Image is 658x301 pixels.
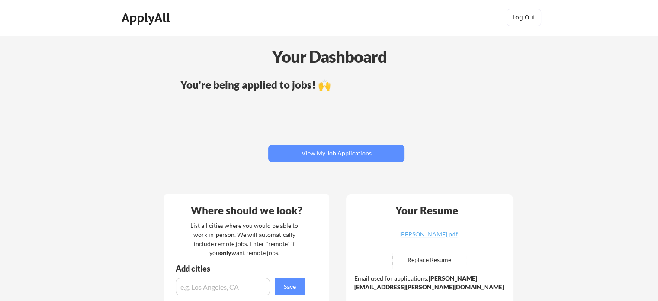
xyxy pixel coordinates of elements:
[176,265,307,272] div: Add cities
[185,221,304,257] div: List all cities where you would be able to work in-person. We will automatically include remote j...
[377,231,480,237] div: [PERSON_NAME].pdf
[1,44,658,69] div: Your Dashboard
[275,278,305,295] button: Save
[166,205,327,216] div: Where should we look?
[176,278,270,295] input: e.g. Los Angeles, CA
[180,80,492,90] div: You're being applied to jobs! 🙌
[219,249,231,256] strong: only
[268,145,404,162] button: View My Job Applications
[354,275,504,291] strong: [PERSON_NAME][EMAIL_ADDRESS][PERSON_NAME][DOMAIN_NAME]
[122,10,173,25] div: ApplyAll
[384,205,469,216] div: Your Resume
[507,9,541,26] button: Log Out
[377,231,480,245] a: [PERSON_NAME].pdf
